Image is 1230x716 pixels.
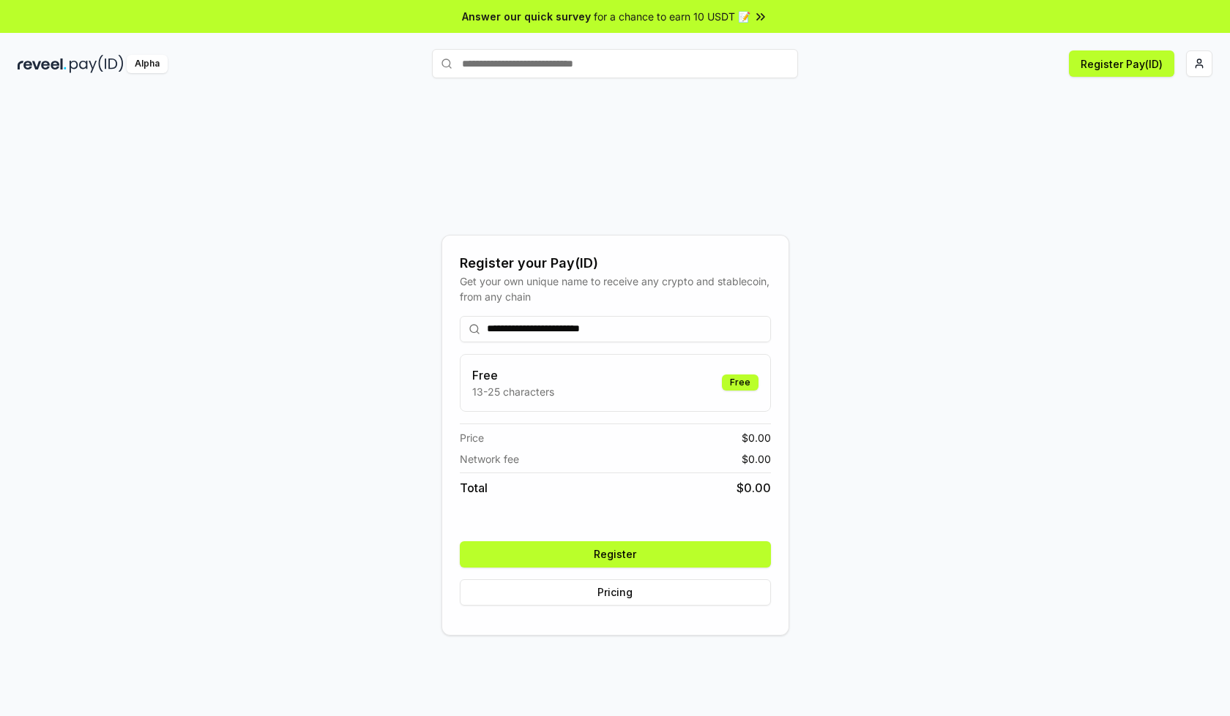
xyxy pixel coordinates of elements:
button: Register Pay(ID) [1069,50,1174,77]
span: $ 0.00 [742,430,771,445]
span: $ 0.00 [742,451,771,467]
div: Get your own unique name to receive any crypto and stablecoin, from any chain [460,274,771,304]
h3: Free [472,366,554,384]
img: reveel_dark [18,55,67,73]
span: $ 0.00 [737,479,771,497]
div: Register your Pay(ID) [460,253,771,274]
span: Price [460,430,484,445]
span: Total [460,479,488,497]
button: Register [460,541,771,568]
div: Alpha [127,55,168,73]
span: Network fee [460,451,519,467]
span: for a chance to earn 10 USDT 📝 [594,9,750,24]
p: 13-25 characters [472,384,554,399]
div: Free [722,374,758,391]
span: Answer our quick survey [462,9,591,24]
img: pay_id [70,55,124,73]
button: Pricing [460,579,771,606]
